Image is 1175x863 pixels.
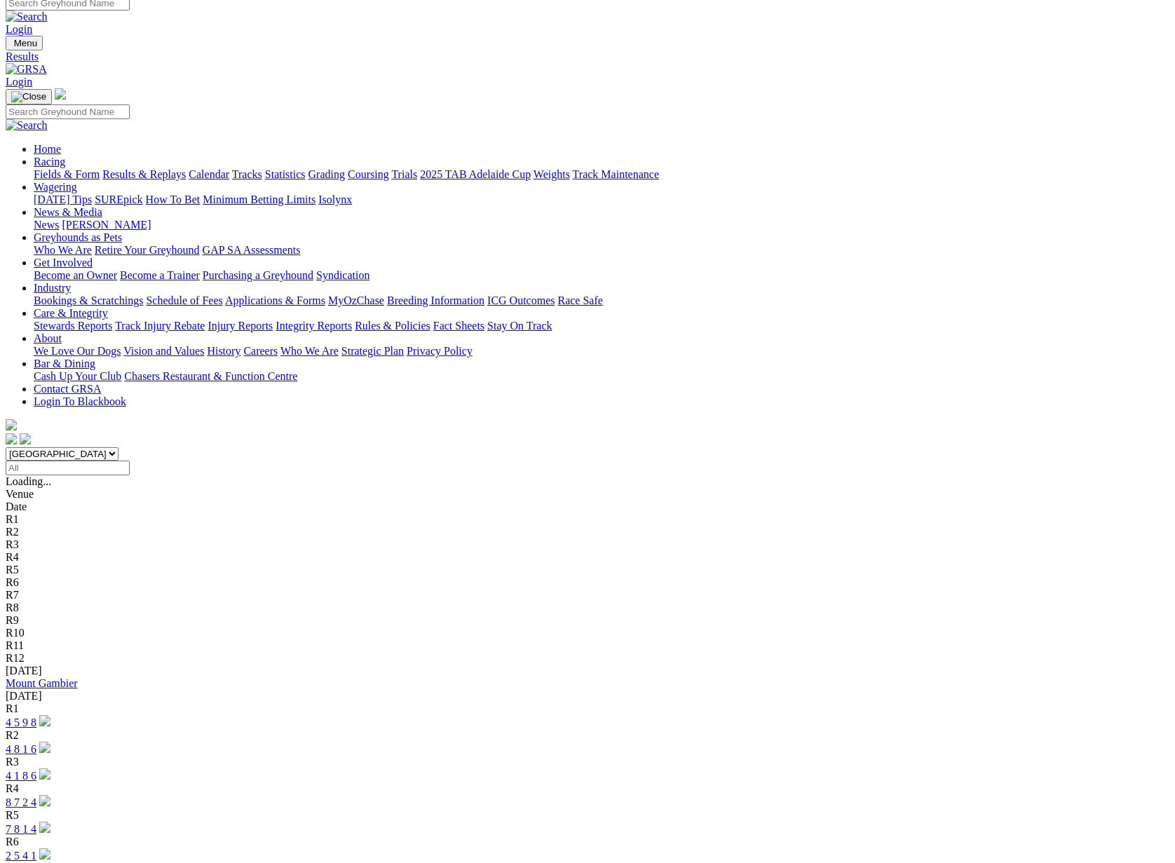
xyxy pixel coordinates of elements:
a: Fields & Form [34,168,100,180]
a: Privacy Policy [407,345,473,357]
img: Search [6,11,48,23]
a: Wagering [34,181,77,193]
a: Trials [391,168,417,180]
input: Search [6,104,130,119]
img: Search [6,119,48,132]
a: Care & Integrity [34,307,108,319]
img: logo-grsa-white.png [6,419,17,430]
a: Get Involved [34,257,93,269]
div: R12 [6,652,1169,665]
a: Calendar [189,168,229,180]
div: R8 [6,602,1169,614]
a: 7 8 1 4 [6,823,36,835]
a: 2 5 4 1 [6,850,36,862]
a: Results [6,50,1169,63]
a: Grading [308,168,345,180]
div: R7 [6,589,1169,602]
a: Chasers Restaurant & Function Centre [124,370,297,382]
div: R4 [6,782,1169,795]
div: R1 [6,513,1169,526]
img: Close [11,91,46,102]
a: Racing [34,156,65,168]
div: R5 [6,564,1169,576]
div: R3 [6,756,1169,768]
a: Track Maintenance [573,168,659,180]
a: Integrity Reports [276,320,352,332]
div: Greyhounds as Pets [34,244,1169,257]
a: Bookings & Scratchings [34,294,143,306]
div: R4 [6,551,1169,564]
span: Menu [14,38,37,48]
div: R9 [6,614,1169,627]
a: Breeding Information [387,294,484,306]
a: Isolynx [318,193,352,205]
a: We Love Our Dogs [34,345,121,357]
a: Greyhounds as Pets [34,231,122,243]
div: R2 [6,526,1169,538]
img: play-circle.svg [39,822,50,833]
div: Venue [6,488,1169,501]
a: Tracks [232,168,262,180]
img: play-circle.svg [39,848,50,859]
span: Loading... [6,475,51,487]
div: About [34,345,1169,358]
div: R3 [6,538,1169,551]
a: Syndication [316,269,369,281]
a: Applications & Forms [225,294,325,306]
img: GRSA [6,63,47,76]
a: Rules & Policies [355,320,430,332]
a: 4 1 8 6 [6,770,36,782]
img: play-circle.svg [39,768,50,780]
a: Contact GRSA [34,383,101,395]
a: Bar & Dining [34,358,95,369]
div: Date [6,501,1169,513]
a: History [207,345,240,357]
div: [DATE] [6,690,1169,702]
a: 4 5 9 8 [6,716,36,728]
a: GAP SA Assessments [203,244,301,256]
button: Toggle navigation [6,36,43,50]
a: Minimum Betting Limits [203,193,315,205]
a: 2025 TAB Adelaide Cup [420,168,531,180]
a: Login [6,76,32,88]
a: Home [34,143,61,155]
a: Statistics [265,168,306,180]
a: Mount Gambier [6,677,78,689]
div: News & Media [34,219,1169,231]
a: Become an Owner [34,269,117,281]
a: Who We Are [280,345,339,357]
a: Results & Replays [102,168,186,180]
a: SUREpick [95,193,142,205]
a: [DATE] Tips [34,193,92,205]
a: 8 7 2 4 [6,796,36,808]
a: 4 8 1 6 [6,743,36,755]
div: R10 [6,627,1169,639]
a: Stewards Reports [34,320,112,332]
a: Retire Your Greyhound [95,244,200,256]
a: Careers [243,345,278,357]
a: Fact Sheets [433,320,484,332]
a: Race Safe [557,294,602,306]
img: facebook.svg [6,433,17,444]
div: Wagering [34,193,1169,206]
a: Stay On Track [487,320,552,332]
a: Cash Up Your Club [34,370,121,382]
a: Strategic Plan [341,345,404,357]
a: Weights [534,168,570,180]
div: R2 [6,729,1169,742]
input: Select date [6,461,130,475]
a: How To Bet [146,193,201,205]
div: [DATE] [6,665,1169,677]
a: Purchasing a Greyhound [203,269,313,281]
a: Become a Trainer [120,269,200,281]
img: play-circle.svg [39,795,50,806]
a: Login To Blackbook [34,395,126,407]
a: Industry [34,282,71,294]
a: Who We Are [34,244,92,256]
div: Get Involved [34,269,1169,282]
div: Bar & Dining [34,370,1169,383]
div: Care & Integrity [34,320,1169,332]
a: MyOzChase [328,294,384,306]
a: Track Injury Rebate [115,320,205,332]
